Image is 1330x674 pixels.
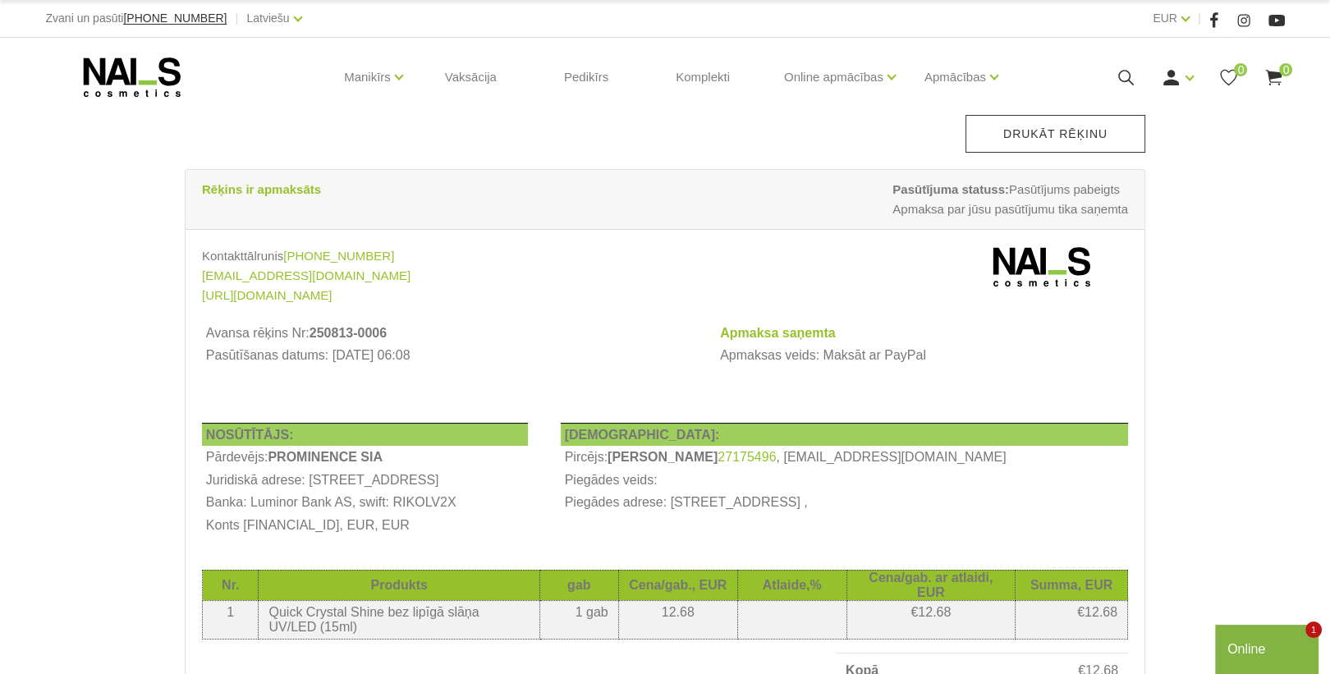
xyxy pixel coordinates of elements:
[202,266,410,286] a: [EMAIL_ADDRESS][DOMAIN_NAME]
[737,570,846,600] th: Atlaide,%
[892,180,1128,219] span: Pasūtījums pabeigts Apmaksa par jūsu pasūtījumu tika saņemta
[965,115,1145,153] a: Drukāt rēķinu
[716,345,1128,368] td: Apmaksas veids: Maksāt ar PayPal
[268,450,383,464] b: PROMINENCE SIA
[283,246,394,266] a: [PHONE_NUMBER]
[663,38,743,117] a: Komplekti
[202,286,332,305] a: [URL][DOMAIN_NAME]
[259,570,539,600] th: Produkts
[539,600,618,639] td: 1 gab
[202,345,683,368] td: Pasūtīšanas datums: [DATE] 06:08
[618,570,737,600] th: Cena/gab., EUR
[123,12,227,25] a: [PHONE_NUMBER]
[203,570,259,600] th: Nr.
[720,326,836,340] strong: Apmaksa saņemta
[718,450,776,465] a: 27175496
[202,514,528,537] th: Konts [FINANCIAL_ID], EUR, EUR
[123,11,227,25] span: [PHONE_NUMBER]
[203,600,259,639] td: 1
[561,492,1128,515] td: Piegādes adrese: [STREET_ADDRESS] ,
[202,246,653,266] div: Kontakttālrunis
[1234,63,1247,76] span: 0
[561,423,1128,446] th: [DEMOGRAPHIC_DATA]:
[1153,8,1177,28] a: EUR
[344,44,391,110] a: Manikīrs
[561,446,1128,469] td: Pircējs: , [EMAIL_ADDRESS][DOMAIN_NAME]
[202,367,683,390] td: Avansa rēķins izdrukāts: [DATE] 07:08:43
[202,322,683,345] th: Avansa rēķins Nr:
[892,182,1009,196] strong: Pasūtījuma statuss:
[202,492,528,515] th: Banka: Luminor Bank AS, swift: RIKOLV2X
[1198,8,1201,29] span: |
[202,182,321,196] strong: Rēķins ir apmaksāts
[202,446,528,469] td: Pārdevējs:
[259,600,539,639] td: Quick Crystal Shine bez lipīgā slāņa UV/LED (15ml)
[608,450,718,464] b: [PERSON_NAME]
[202,469,528,492] th: Juridiskā adrese: [STREET_ADDRESS]
[1279,63,1292,76] span: 0
[1263,67,1284,88] a: 0
[539,570,618,600] th: gab
[1215,621,1322,674] iframe: chat widget
[1218,67,1239,88] a: 0
[924,44,986,110] a: Apmācības
[784,44,883,110] a: Online apmācības
[310,326,387,340] b: 250813-0006
[618,600,737,639] td: 12.68
[1016,600,1128,639] td: €12.68
[1016,570,1128,600] th: Summa, EUR
[551,38,621,117] a: Pedikīrs
[561,469,1128,492] td: Piegādes veids:
[432,38,510,117] a: Vaksācija
[235,8,238,29] span: |
[202,423,528,446] th: NOSŪTĪTĀJS:
[246,8,289,28] a: Latviešu
[46,8,227,29] div: Zvani un pasūti
[846,600,1015,639] td: €12.68
[846,570,1015,600] th: Cena/gab. ar atlaidi, EUR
